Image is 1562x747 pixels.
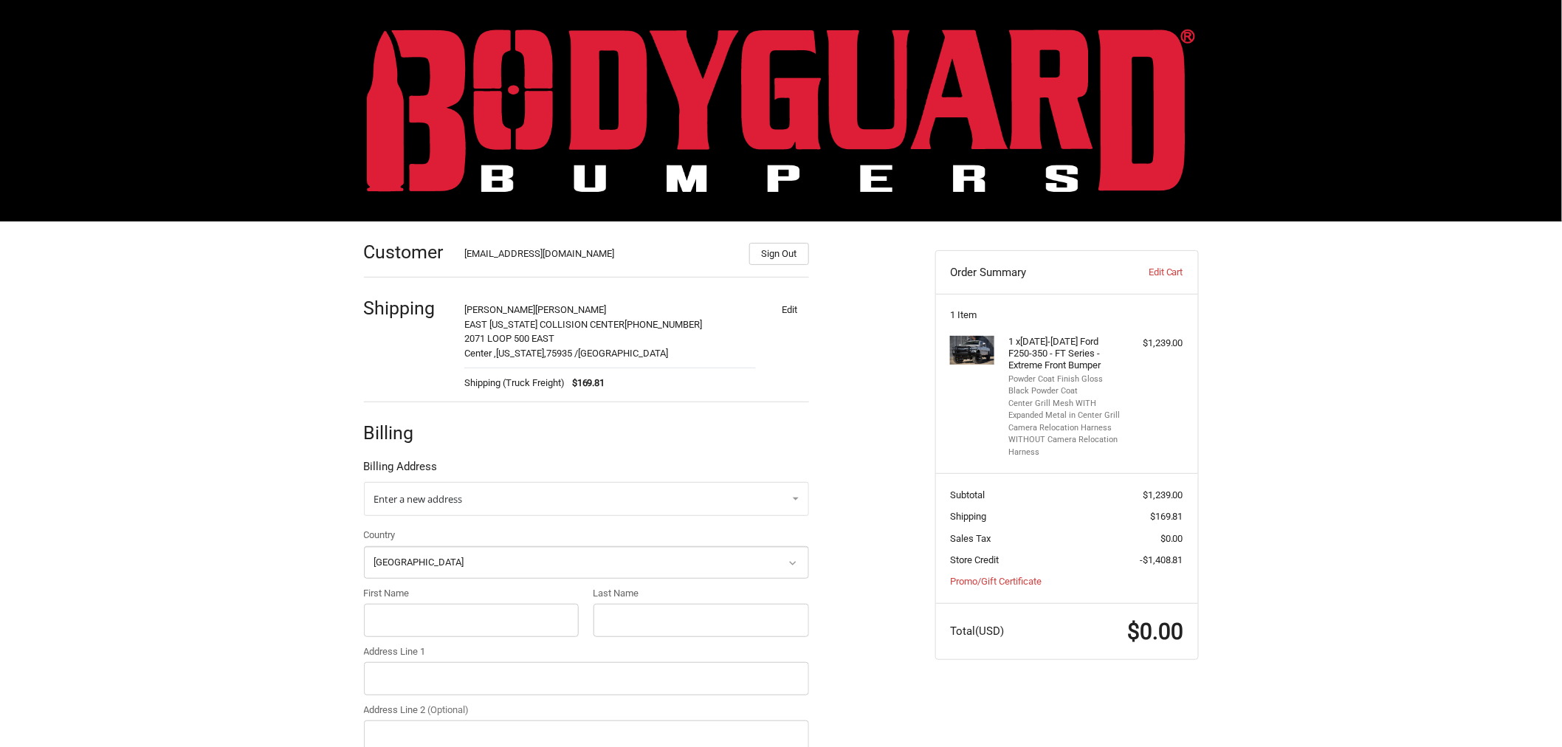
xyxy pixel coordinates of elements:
[950,489,985,500] span: Subtotal
[374,492,463,506] span: Enter a new address
[1008,336,1121,372] h4: 1 x [DATE]-[DATE] Ford F250-350 - FT Series - Extreme Front Bumper
[364,297,450,320] h2: Shipping
[950,309,1183,321] h3: 1 Item
[464,376,565,390] span: Shipping (Truck Freight)
[1110,265,1183,280] a: Edit Cart
[364,458,438,482] legend: Billing Address
[464,304,535,315] span: [PERSON_NAME]
[950,576,1042,587] a: Promo/Gift Certificate
[364,644,809,659] label: Address Line 1
[1140,554,1183,565] span: -$1,408.81
[950,511,986,522] span: Shipping
[578,348,668,359] span: [GEOGRAPHIC_DATA]
[1008,373,1121,398] li: Powder Coat Finish Gloss Black Powder Coat
[464,348,496,359] span: Center ,
[364,482,809,516] a: Enter or select a different address
[535,304,606,315] span: [PERSON_NAME]
[594,586,809,601] label: Last Name
[364,703,809,717] label: Address Line 2
[1150,511,1183,522] span: $169.81
[364,586,579,601] label: First Name
[1488,676,1562,747] iframe: Chat Widget
[464,247,734,265] div: [EMAIL_ADDRESS][DOMAIN_NAME]
[771,299,809,320] button: Edit
[565,376,605,390] span: $169.81
[1125,336,1183,351] div: $1,239.00
[464,319,625,330] span: EAST [US_STATE] COLLISION CENTER
[1127,619,1183,644] span: $0.00
[364,421,450,444] h2: Billing
[950,533,991,544] span: Sales Tax
[496,348,546,359] span: [US_STATE],
[546,348,578,359] span: 75935 /
[950,624,1004,638] span: Total (USD)
[1008,422,1121,459] li: Camera Relocation Harness WITHOUT Camera Relocation Harness
[950,554,999,565] span: Store Credit
[464,333,554,344] span: 2071 LOOP 500 EAST
[367,29,1195,192] img: BODYGUARD BUMPERS
[364,528,809,543] label: Country
[749,243,809,265] button: Sign Out
[364,241,450,264] h2: Customer
[428,704,469,715] small: (Optional)
[950,265,1110,280] h3: Order Summary
[625,319,702,330] span: [PHONE_NUMBER]
[1143,489,1183,500] span: $1,239.00
[1008,398,1121,422] li: Center Grill Mesh WITH Expanded Metal in Center Grill
[1160,533,1183,544] span: $0.00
